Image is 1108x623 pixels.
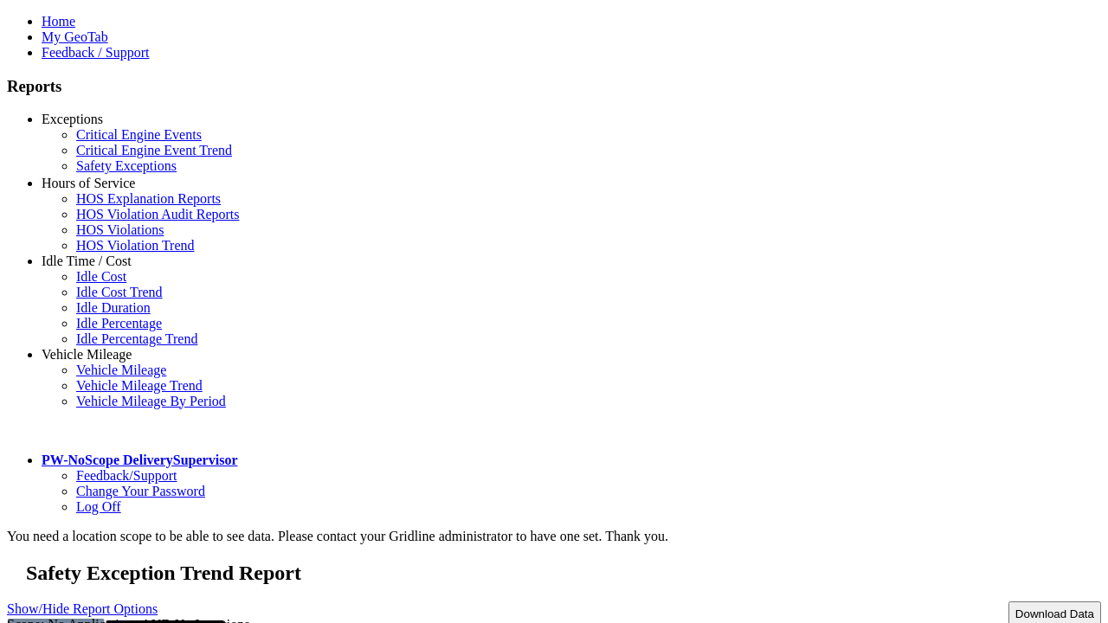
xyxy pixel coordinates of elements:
a: PW-NoScope DeliverySupervisor [42,453,237,467]
a: Vehicle Mileage [42,347,132,362]
a: Safety Exception Trend [76,174,207,189]
a: Show/Hide Report Options [7,597,158,620]
div: You need a location scope to be able to see data. Please contact your Gridline administrator to h... [7,529,1101,544]
a: Safety Exceptions [76,158,177,173]
a: Idle Time / Cost [42,254,132,268]
a: Change Your Password [76,484,205,498]
a: Vehicle Mileage By Period [76,394,226,408]
a: Idle Duration [76,300,151,315]
a: Hours of Service [42,176,135,190]
a: Log Off [76,499,121,514]
h2: Safety Exception Trend Report [26,562,1101,585]
a: Idle Cost Trend [76,285,163,299]
a: Exceptions [42,112,103,126]
a: Critical Engine Events [76,127,202,142]
a: HOS Violation Trend [76,238,195,253]
a: Home [42,14,75,29]
a: HOS Violations [76,222,164,237]
a: HOS Explanation Reports [76,191,221,206]
a: Critical Engine Event Trend [76,143,232,157]
a: Vehicle Mileage [76,363,166,377]
a: Idle Percentage Trend [76,331,197,346]
h3: Reports [7,77,1101,96]
a: Idle Percentage [76,316,162,331]
a: My GeoTab [42,29,108,44]
a: Feedback / Support [42,45,149,60]
a: Feedback/Support [76,468,177,483]
a: Vehicle Mileage Trend [76,378,203,393]
a: Idle Cost [76,269,126,284]
a: HOS Violation Audit Reports [76,207,240,222]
